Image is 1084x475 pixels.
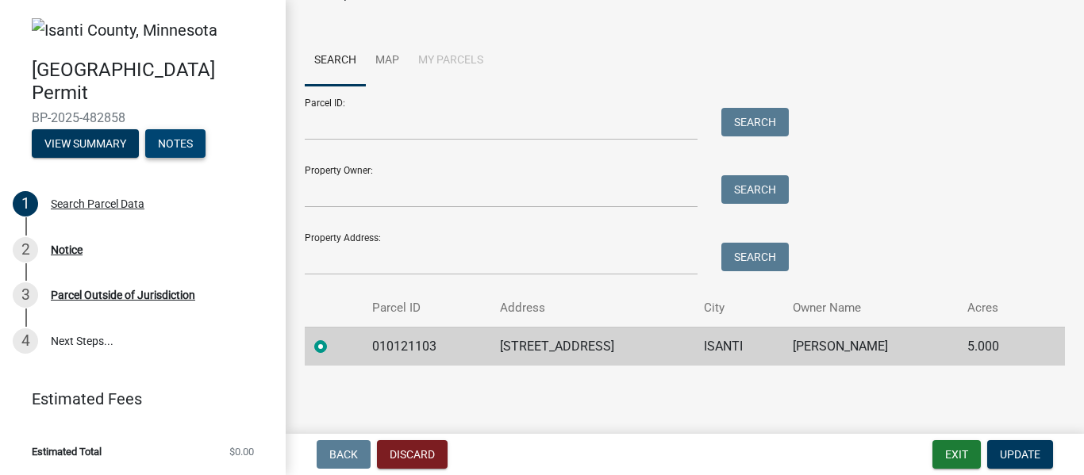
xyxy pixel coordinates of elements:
span: Update [1000,448,1040,461]
wm-modal-confirm: Notes [145,139,206,151]
div: 2 [13,237,38,262]
div: 1 [13,191,38,216]
button: Search [721,108,789,136]
a: Map [366,36,409,86]
div: Parcel Outside of Jurisdiction [51,289,195,301]
wm-modal-confirm: Summary [32,139,139,151]
a: Search [305,36,366,86]
div: 3 [13,282,38,308]
button: Discard [377,440,448,469]
th: City [694,289,783,327]
td: [PERSON_NAME] [783,327,958,366]
td: ISANTI [694,327,783,366]
button: Search [721,243,789,271]
td: [STREET_ADDRESS] [490,327,694,366]
span: Back [329,448,358,461]
div: Notice [51,244,83,255]
img: Isanti County, Minnesota [32,18,217,42]
td: 010121103 [363,327,490,366]
button: Exit [932,440,981,469]
button: Search [721,175,789,204]
h4: [GEOGRAPHIC_DATA] Permit [32,59,273,105]
td: 5.000 [958,327,1036,366]
th: Owner Name [783,289,958,327]
button: Update [987,440,1053,469]
th: Address [490,289,694,327]
button: Back [317,440,371,469]
a: Estimated Fees [13,383,260,415]
span: BP-2025-482858 [32,110,254,125]
th: Parcel ID [363,289,490,327]
div: 4 [13,328,38,354]
button: View Summary [32,129,139,158]
span: Estimated Total [32,446,102,457]
button: Notes [145,129,206,158]
th: Acres [958,289,1036,327]
span: $0.00 [229,446,254,457]
div: Search Parcel Data [51,198,144,209]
